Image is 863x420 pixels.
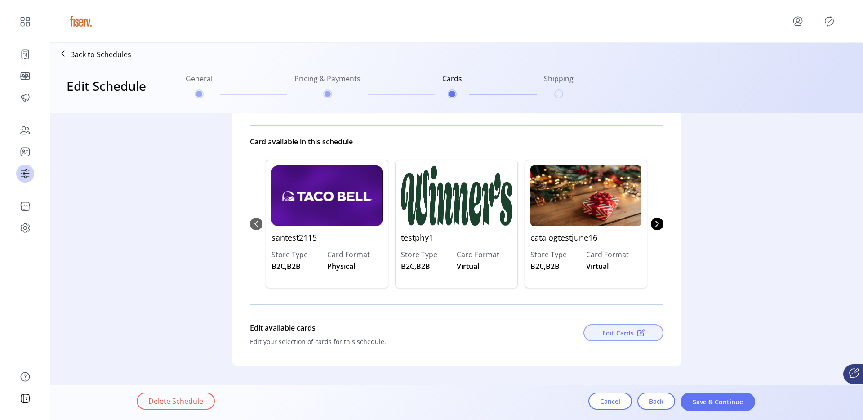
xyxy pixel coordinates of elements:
[530,261,560,272] span: B2C,B2B
[262,151,392,297] div: 0
[530,226,641,249] p: catalogtestjune16
[137,393,215,410] button: Delete Schedule
[250,319,545,337] div: Edit available cards
[530,165,641,226] img: catalogtestjune16
[271,165,383,226] img: santest2115
[586,249,642,260] label: Card Format
[651,151,780,297] div: 3
[327,249,383,260] label: Card Format
[401,261,430,272] span: B2C,B2B
[442,73,462,89] h6: Cards
[651,218,663,230] button: Next Page
[681,393,755,411] button: Save & Continue
[583,324,663,341] button: Edit Cards
[392,151,521,297] div: 1
[649,397,663,406] span: Back
[148,396,203,407] span: Delete Schedule
[401,226,512,249] p: testphy1
[637,393,675,410] button: Back
[327,261,355,272] span: Physical
[822,14,836,28] button: Publisher Panel
[271,261,301,272] span: B2C,B2B
[271,226,383,249] p: santest2115
[250,133,663,151] div: Card available in this schedule
[600,397,620,406] span: Cancel
[530,249,586,260] label: Store Type
[401,249,457,260] label: Store Type
[588,393,632,410] button: Cancel
[457,261,479,272] span: Virtual
[692,397,743,407] span: Save & Continue
[271,249,327,260] label: Store Type
[70,49,131,60] p: Back to Schedules
[602,328,634,338] span: Edit Cards
[250,337,545,346] div: Edit your selection of cards for this schedule.
[457,249,512,260] label: Card Format
[521,151,651,297] div: 2
[68,9,93,34] img: logo
[401,165,512,226] img: testphy1
[791,14,805,28] button: menu
[586,261,609,272] span: Virtual
[67,76,146,95] h3: Edit Schedule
